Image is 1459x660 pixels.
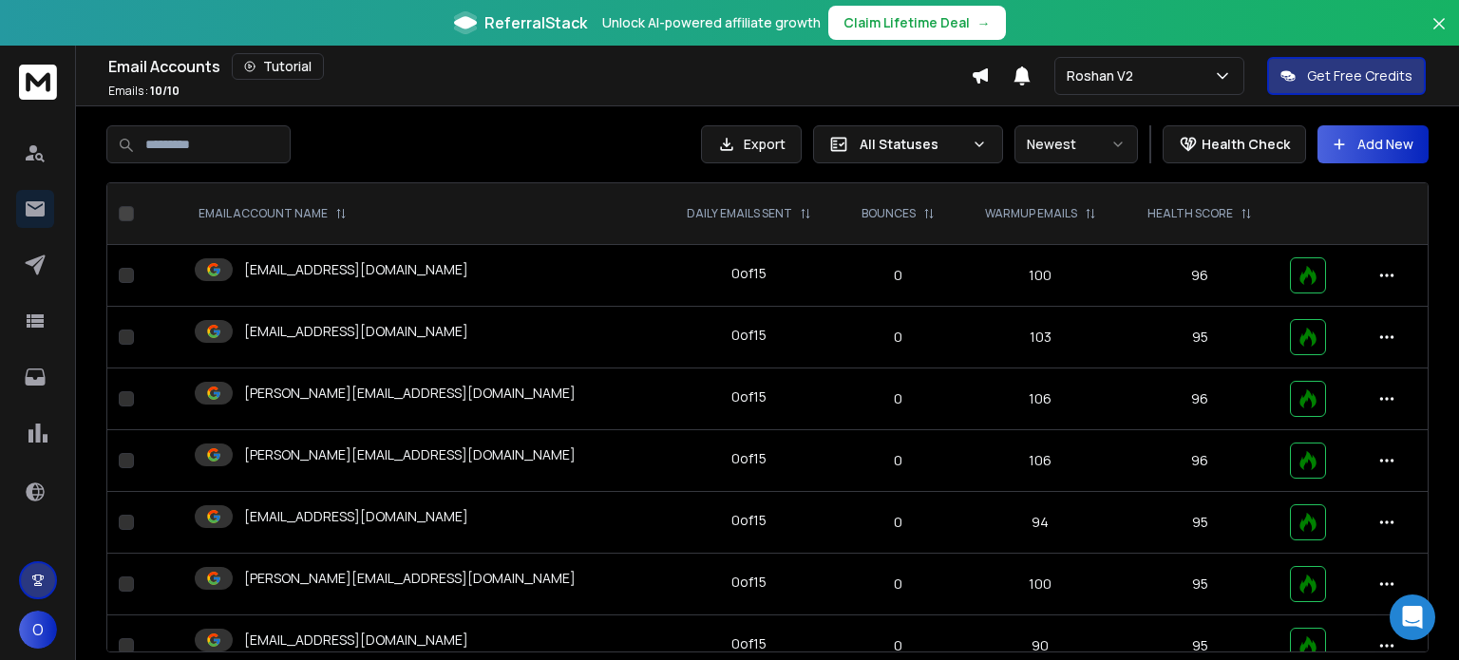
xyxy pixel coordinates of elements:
[731,264,767,283] div: 0 of 15
[850,513,947,532] p: 0
[484,11,587,34] span: ReferralStack
[1267,57,1426,95] button: Get Free Credits
[1122,430,1278,492] td: 96
[958,554,1122,615] td: 100
[828,6,1006,40] button: Claim Lifetime Deal→
[19,611,57,649] button: O
[1122,245,1278,307] td: 96
[958,430,1122,492] td: 106
[150,83,180,99] span: 10 / 10
[1014,125,1138,163] button: Newest
[958,368,1122,430] td: 106
[958,307,1122,368] td: 103
[687,206,792,221] p: DAILY EMAILS SENT
[1307,66,1412,85] p: Get Free Credits
[108,84,180,99] p: Emails :
[958,492,1122,554] td: 94
[244,507,468,526] p: [EMAIL_ADDRESS][DOMAIN_NAME]
[850,451,947,470] p: 0
[850,389,947,408] p: 0
[862,206,916,221] p: BOUNCES
[860,135,964,154] p: All Statuses
[1390,594,1435,640] div: Open Intercom Messenger
[701,125,802,163] button: Export
[1163,125,1306,163] button: Health Check
[602,13,821,32] p: Unlock AI-powered affiliate growth
[244,260,468,279] p: [EMAIL_ADDRESS][DOMAIN_NAME]
[958,245,1122,307] td: 100
[244,445,576,464] p: [PERSON_NAME][EMAIL_ADDRESS][DOMAIN_NAME]
[731,573,767,592] div: 0 of 15
[850,328,947,347] p: 0
[1147,206,1233,221] p: HEALTH SCORE
[731,326,767,345] div: 0 of 15
[232,53,324,80] button: Tutorial
[1202,135,1290,154] p: Health Check
[244,322,468,341] p: [EMAIL_ADDRESS][DOMAIN_NAME]
[244,384,576,403] p: [PERSON_NAME][EMAIL_ADDRESS][DOMAIN_NAME]
[977,13,991,32] span: →
[1317,125,1429,163] button: Add New
[850,266,947,285] p: 0
[731,511,767,530] div: 0 of 15
[731,387,767,406] div: 0 of 15
[731,449,767,468] div: 0 of 15
[244,569,576,588] p: [PERSON_NAME][EMAIL_ADDRESS][DOMAIN_NAME]
[1122,307,1278,368] td: 95
[1122,492,1278,554] td: 95
[850,575,947,594] p: 0
[199,206,347,221] div: EMAIL ACCOUNT NAME
[1122,554,1278,615] td: 95
[108,53,971,80] div: Email Accounts
[1067,66,1141,85] p: Roshan V2
[1122,368,1278,430] td: 96
[244,631,468,650] p: [EMAIL_ADDRESS][DOMAIN_NAME]
[1427,11,1451,57] button: Close banner
[850,636,947,655] p: 0
[731,634,767,653] div: 0 of 15
[985,206,1077,221] p: WARMUP EMAILS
